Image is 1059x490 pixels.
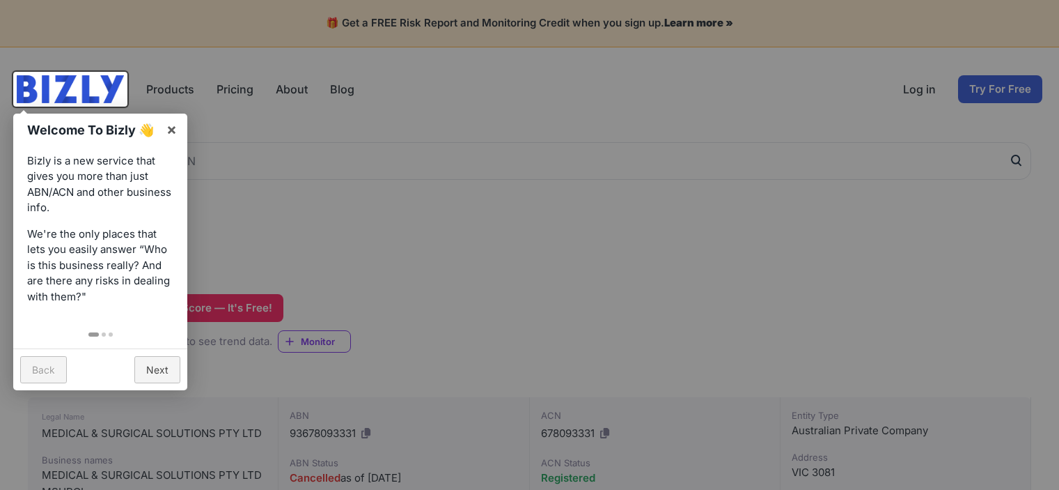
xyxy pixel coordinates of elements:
[134,356,180,383] a: Next
[20,356,67,383] a: Back
[156,114,187,145] a: ×
[27,153,173,216] p: Bizly is a new service that gives you more than just ABN/ACN and other business info.
[27,227,173,305] p: We're the only places that lets you easily answer “Who is this business really? And are there any...
[27,121,159,139] h1: Welcome To Bizly 👋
